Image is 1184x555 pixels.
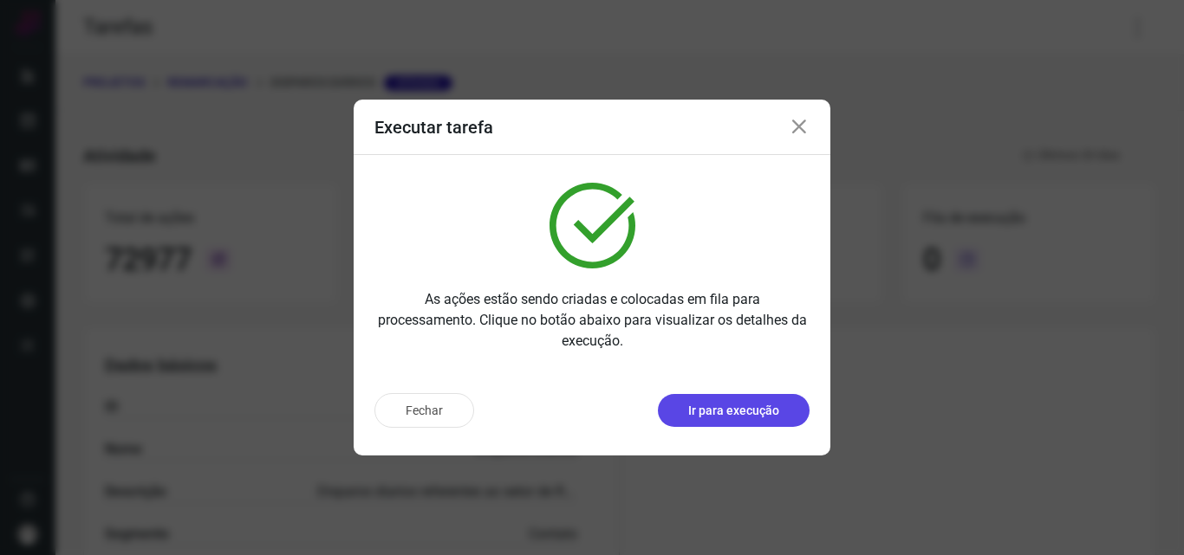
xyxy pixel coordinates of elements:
p: Ir para execução [688,402,779,420]
button: Fechar [374,393,474,428]
h3: Executar tarefa [374,117,493,138]
p: As ações estão sendo criadas e colocadas em fila para processamento. Clique no botão abaixo para ... [374,289,810,352]
button: Ir para execução [658,394,810,427]
img: verified.svg [550,183,635,268]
